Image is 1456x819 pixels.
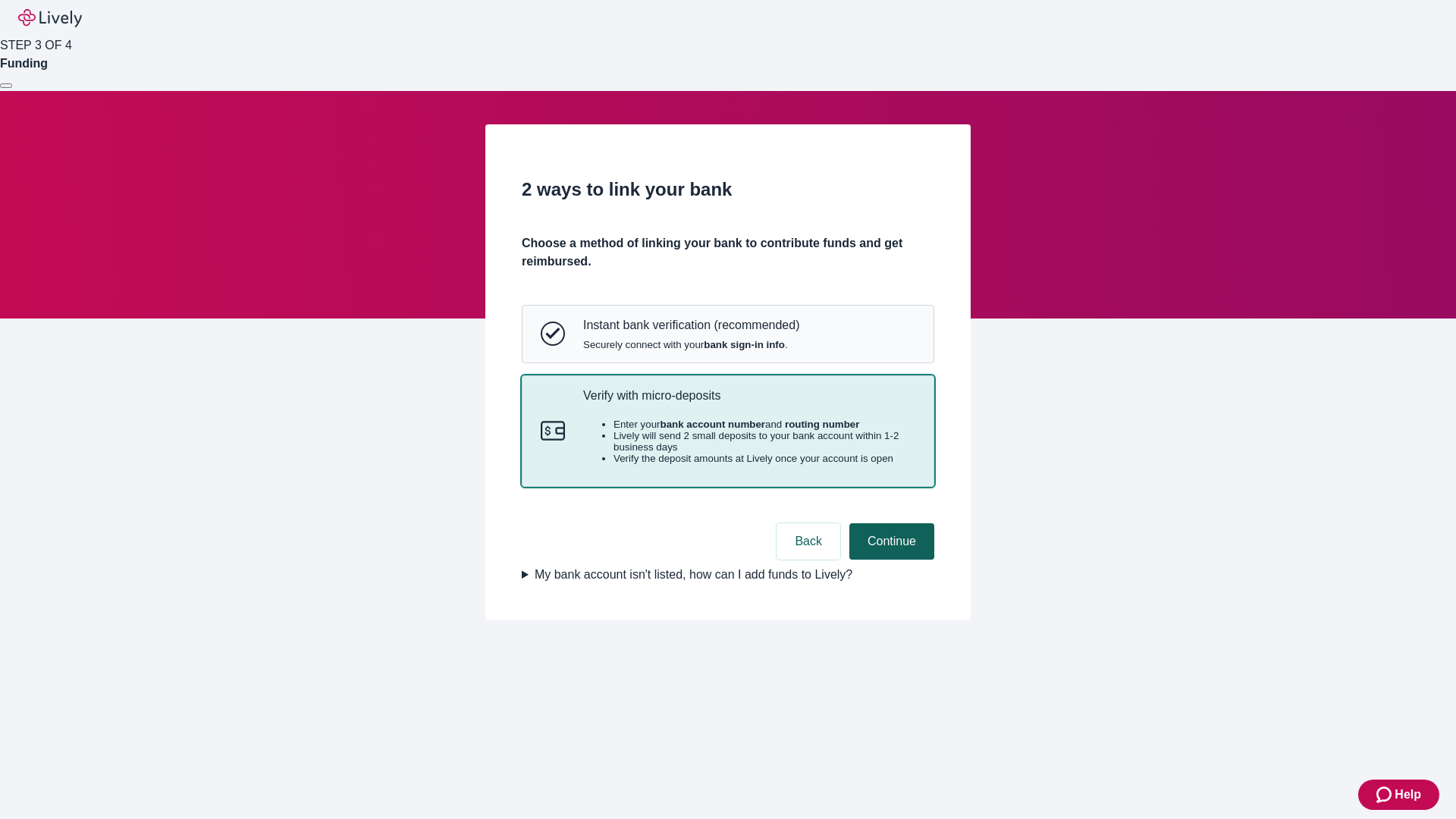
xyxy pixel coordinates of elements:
h2: 2 ways to link your bank [522,176,934,203]
span: Help [1395,786,1421,804]
strong: bank sign-in info [704,339,785,350]
svg: Instant bank verification [541,322,565,346]
summary: My bank account isn't listed, how can I add funds to Lively? [522,566,934,584]
button: Instant bank verificationInstant bank verification (recommended)Securely connect with yourbank si... [522,306,934,362]
button: Zendesk support iconHelp [1358,780,1439,810]
p: Instant bank verification (recommended) [583,318,799,332]
li: Verify the deposit amounts at Lively once your account is open [613,453,915,464]
li: Lively will send 2 small deposits to your bank account within 1-2 business days [613,430,915,453]
button: Back [777,523,840,560]
button: Continue [849,523,934,560]
svg: Micro-deposits [541,419,565,443]
p: Verify with micro-deposits [583,388,915,403]
strong: routing number [785,419,859,430]
strong: bank account number [661,419,766,430]
button: Micro-depositsVerify with micro-depositsEnter yourbank account numberand routing numberLively wil... [522,376,934,487]
svg: Zendesk support icon [1376,786,1395,804]
span: Securely connect with your . [583,339,799,350]
li: Enter your and [613,419,915,430]
h4: Choose a method of linking your bank to contribute funds and get reimbursed. [522,234,934,271]
img: Lively [18,9,82,27]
